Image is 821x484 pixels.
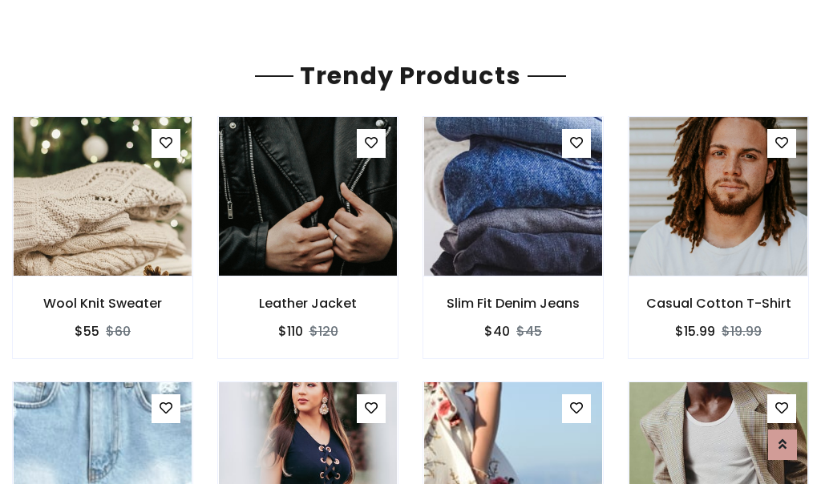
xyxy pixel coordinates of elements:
h6: $110 [278,324,303,339]
h6: $55 [75,324,99,339]
span: Trendy Products [293,58,528,93]
del: $60 [106,322,131,341]
del: $120 [309,322,338,341]
h6: Slim Fit Denim Jeans [423,296,603,311]
h6: Casual Cotton T-Shirt [629,296,808,311]
h6: Wool Knit Sweater [13,296,192,311]
h6: Leather Jacket [218,296,398,311]
del: $19.99 [722,322,762,341]
h6: $15.99 [675,324,715,339]
h6: $40 [484,324,510,339]
del: $45 [516,322,542,341]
